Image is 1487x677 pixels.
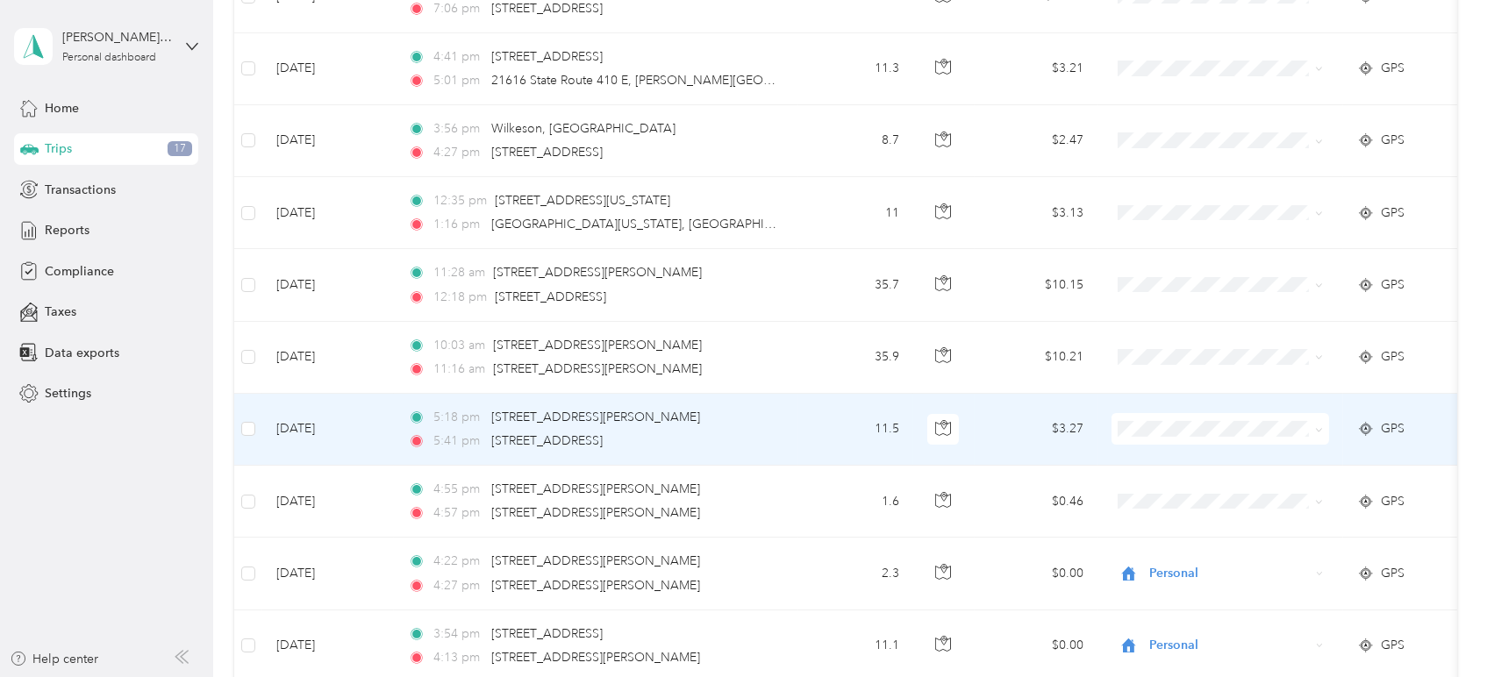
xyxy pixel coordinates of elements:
span: Reports [45,221,89,239]
td: $10.15 [975,249,1097,321]
span: Settings [45,384,91,403]
span: [GEOGRAPHIC_DATA][US_STATE], [GEOGRAPHIC_DATA] [491,217,815,232]
span: 3:54 pm [433,624,483,644]
td: $0.46 [975,466,1097,538]
span: [STREET_ADDRESS][PERSON_NAME] [491,650,700,665]
span: Data exports [45,344,119,362]
span: GPS [1381,564,1405,583]
td: $0.00 [975,538,1097,609]
div: [PERSON_NAME]. [PERSON_NAME] [62,28,172,46]
span: 11:28 am [433,263,485,282]
span: [STREET_ADDRESS][PERSON_NAME] [491,481,700,496]
span: 12:35 pm [433,191,487,210]
span: 4:27 pm [433,576,483,595]
span: [STREET_ADDRESS][PERSON_NAME] [491,578,700,593]
td: [DATE] [262,394,394,466]
td: 11 [797,177,913,249]
span: 4:55 pm [433,480,483,499]
span: GPS [1381,347,1405,367]
span: [STREET_ADDRESS][PERSON_NAME] [491,505,700,520]
span: [STREET_ADDRESS] [495,289,606,304]
span: Home [45,99,79,118]
span: GPS [1381,492,1405,511]
td: 1.6 [797,466,913,538]
span: [STREET_ADDRESS][PERSON_NAME] [493,265,702,280]
td: 8.7 [797,105,913,177]
span: 12:18 pm [433,288,487,307]
span: 4:27 pm [433,143,483,162]
td: 35.7 [797,249,913,321]
td: 11.3 [797,33,913,105]
span: 17 [168,141,192,157]
button: Help center [10,650,99,668]
span: 4:41 pm [433,47,483,67]
td: $3.21 [975,33,1097,105]
td: [DATE] [262,249,394,321]
td: [DATE] [262,177,394,249]
td: 11.5 [797,394,913,466]
span: 5:41 pm [433,431,483,451]
td: [DATE] [262,105,394,177]
span: 21616 State Route 410 E, [PERSON_NAME][GEOGRAPHIC_DATA], [GEOGRAPHIC_DATA] [491,73,992,88]
span: Trips [45,139,72,158]
span: Personal [1149,564,1310,583]
span: GPS [1381,131,1405,150]
td: $3.13 [975,177,1097,249]
span: 5:01 pm [433,71,483,90]
span: Personal [1149,636,1310,655]
span: 3:56 pm [433,119,483,139]
td: $10.21 [975,322,1097,394]
span: [STREET_ADDRESS][PERSON_NAME] [491,553,700,568]
span: 4:13 pm [433,648,483,667]
td: [DATE] [262,322,394,394]
span: GPS [1381,275,1405,295]
span: 10:03 am [433,336,485,355]
span: [STREET_ADDRESS][PERSON_NAME] [491,410,700,424]
span: Wilkeson, [GEOGRAPHIC_DATA] [491,121,676,136]
span: [STREET_ADDRESS] [491,433,603,448]
td: $3.27 [975,394,1097,466]
span: 4:22 pm [433,552,483,571]
td: [DATE] [262,466,394,538]
span: Transactions [45,181,116,199]
div: Personal dashboard [62,53,156,63]
td: 2.3 [797,538,913,609]
span: GPS [1381,59,1405,78]
span: [STREET_ADDRESS][PERSON_NAME] [493,361,702,376]
span: 4:57 pm [433,503,483,523]
span: GPS [1381,636,1405,655]
span: GPS [1381,419,1405,438]
span: [STREET_ADDRESS] [491,49,603,64]
span: [STREET_ADDRESS] [491,626,603,641]
span: Compliance [45,262,114,281]
span: [STREET_ADDRESS][PERSON_NAME] [493,338,702,353]
span: [STREET_ADDRESS] [491,145,603,160]
td: [DATE] [262,538,394,609]
span: 5:18 pm [433,408,483,427]
span: GPS [1381,203,1405,223]
td: [DATE] [262,33,394,105]
span: 1:16 pm [433,215,483,234]
span: [STREET_ADDRESS] [491,1,603,16]
td: 35.9 [797,322,913,394]
iframe: Everlance-gr Chat Button Frame [1389,579,1487,677]
td: $2.47 [975,105,1097,177]
span: 11:16 am [433,360,485,379]
span: Taxes [45,303,76,321]
span: [STREET_ADDRESS][US_STATE] [495,193,670,208]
